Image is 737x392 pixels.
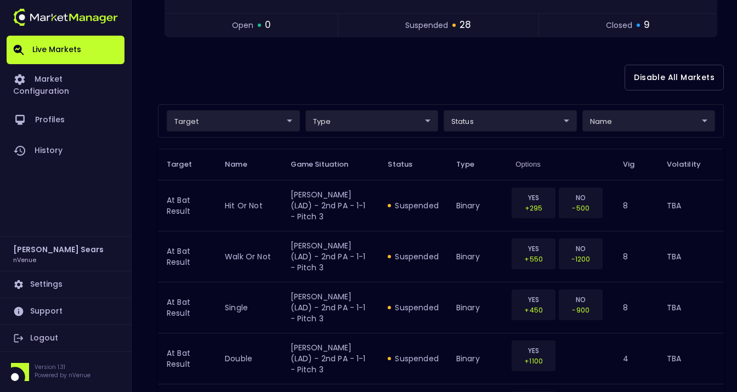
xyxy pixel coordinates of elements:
[388,353,438,364] div: suspended
[282,180,379,231] td: [PERSON_NAME] (LAD) - 2nd PA - 1-1 - Pitch 3
[667,160,715,169] span: Volatility
[158,180,216,231] td: At Bat Result
[388,200,438,211] div: suspended
[566,192,596,203] p: NO
[644,18,650,32] span: 9
[158,282,216,333] td: At Bat Result
[388,160,427,169] span: Status
[519,254,548,264] p: +550
[216,333,281,384] td: double
[216,282,281,333] td: single
[35,363,90,371] p: Version 1.31
[519,356,548,366] p: +1100
[13,9,118,26] img: logo
[519,192,548,203] p: YES
[519,345,548,356] p: YES
[282,231,379,282] td: [PERSON_NAME] (LAD) - 2nd PA - 1-1 - Pitch 3
[447,231,507,282] td: binary
[623,160,649,169] span: Vig
[614,333,657,384] td: 4
[158,333,216,384] td: At Bat Result
[519,305,548,315] p: +450
[7,298,124,325] a: Support
[566,305,596,315] p: -900
[388,302,438,313] div: suspended
[265,18,271,32] span: 0
[7,271,124,298] a: Settings
[614,180,657,231] td: 8
[519,294,548,305] p: YES
[614,282,657,333] td: 8
[13,255,36,264] h3: nVenue
[35,371,90,379] p: Powered by nVenue
[444,110,577,132] div: target
[282,282,379,333] td: [PERSON_NAME] (LAD) - 2nd PA - 1-1 - Pitch 3
[405,20,448,31] span: suspended
[216,180,281,231] td: hit or not
[225,160,262,169] span: Name
[305,110,439,132] div: target
[447,180,507,231] td: binary
[606,20,632,31] span: closed
[658,180,724,231] td: TBA
[7,36,124,64] a: Live Markets
[7,325,124,351] a: Logout
[566,294,596,305] p: NO
[507,149,614,180] th: Options
[167,160,206,169] span: Target
[216,231,281,282] td: walk or not
[282,333,379,384] td: [PERSON_NAME] (LAD) - 2nd PA - 1-1 - Pitch 3
[456,160,489,169] span: Type
[13,243,104,255] h2: [PERSON_NAME] Sears
[7,105,124,135] a: Profiles
[460,18,471,32] span: 28
[167,110,300,132] div: target
[447,333,507,384] td: binary
[519,203,548,213] p: +295
[7,363,124,381] div: Version 1.31Powered by nVenue
[291,160,363,169] span: Game Situation
[658,231,724,282] td: TBA
[566,243,596,254] p: NO
[625,65,724,90] button: Disable All Markets
[658,282,724,333] td: TBA
[519,243,548,254] p: YES
[447,282,507,333] td: binary
[158,231,216,282] td: At Bat Result
[658,333,724,384] td: TBA
[614,231,657,282] td: 8
[388,251,438,262] div: suspended
[7,64,124,105] a: Market Configuration
[7,135,124,166] a: History
[566,254,596,264] p: -1200
[582,110,716,132] div: target
[232,20,253,31] span: open
[566,203,596,213] p: -500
